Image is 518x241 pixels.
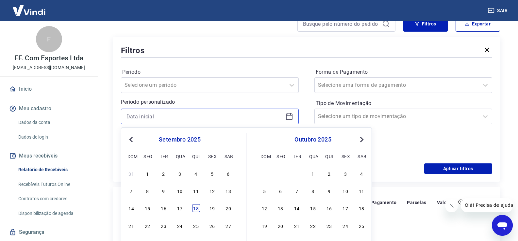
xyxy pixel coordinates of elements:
[192,222,200,230] div: Choose quinta-feira, 25 de setembro de 2025
[160,222,168,230] div: Choose terça-feira, 23 de setembro de 2025
[407,199,426,206] p: Parcelas
[127,222,135,230] div: Choose domingo, 21 de setembro de 2025
[176,222,184,230] div: Choose quarta-feira, 24 de setembro de 2025
[225,152,232,160] div: sab
[192,204,200,212] div: Choose quinta-feira, 18 de setembro de 2025
[325,204,333,212] div: Choose quinta-feira, 16 de outubro de 2025
[143,152,151,160] div: seg
[127,136,135,143] button: Previous Month
[371,199,397,206] p: Pagamento
[208,222,216,230] div: Choose sexta-feira, 26 de setembro de 2025
[293,170,301,177] div: Choose terça-feira, 30 de setembro de 2025
[325,170,333,177] div: Choose quinta-feira, 2 de outubro de 2025
[445,199,458,212] iframe: Fechar mensagem
[309,152,317,160] div: qua
[456,16,500,32] button: Exportar
[143,222,151,230] div: Choose segunda-feira, 22 de setembro de 2025
[208,170,216,177] div: Choose sexta-feira, 5 de setembro de 2025
[160,170,168,177] div: Choose terça-feira, 2 de setembro de 2025
[325,152,333,160] div: qui
[424,163,492,174] button: Aplicar filtros
[303,19,379,29] input: Busque pelo número do pedido
[492,215,513,236] iframe: Botão para abrir a janela de mensagens
[127,152,135,160] div: dom
[127,204,135,212] div: Choose domingo, 14 de setembro de 2025
[276,222,284,230] div: Choose segunda-feira, 20 de outubro de 2025
[260,187,268,195] div: Choose domingo, 5 de outubro de 2025
[316,99,491,107] label: Tipo de Movimentação
[276,170,284,177] div: Choose segunda-feira, 29 de setembro de 2025
[160,152,168,160] div: ter
[342,170,349,177] div: Choose sexta-feira, 3 de outubro de 2025
[16,163,90,176] a: Relatório de Recebíveis
[276,152,284,160] div: seg
[192,187,200,195] div: Choose quinta-feira, 11 de setembro de 2025
[8,149,90,163] button: Meus recebíveis
[293,152,301,160] div: ter
[325,187,333,195] div: Choose quinta-feira, 9 de outubro de 2025
[358,204,365,212] div: Choose sábado, 18 de outubro de 2025
[260,222,268,230] div: Choose domingo, 19 de outubro de 2025
[260,152,268,160] div: dom
[192,152,200,160] div: qui
[358,170,365,177] div: Choose sábado, 4 de outubro de 2025
[358,222,365,230] div: Choose sábado, 25 de outubro de 2025
[309,170,317,177] div: Choose quarta-feira, 1 de outubro de 2025
[176,187,184,195] div: Choose quarta-feira, 10 de setembro de 2025
[225,222,232,230] div: Choose sábado, 27 de setembro de 2025
[437,199,458,206] p: Valor Líq.
[208,187,216,195] div: Choose sexta-feira, 12 de setembro de 2025
[309,187,317,195] div: Choose quarta-feira, 8 de outubro de 2025
[4,5,55,10] span: Olá! Precisa de ajuda?
[8,0,50,20] img: Vindi
[16,192,90,205] a: Contratos com credores
[127,170,135,177] div: Choose domingo, 31 de agosto de 2025
[160,204,168,212] div: Choose terça-feira, 16 de setembro de 2025
[16,207,90,220] a: Disponibilização de agenda
[342,187,349,195] div: Choose sexta-feira, 10 de outubro de 2025
[127,187,135,195] div: Choose domingo, 7 de setembro de 2025
[176,170,184,177] div: Choose quarta-feira, 3 de setembro de 2025
[13,64,85,71] p: [EMAIL_ADDRESS][DOMAIN_NAME]
[225,170,232,177] div: Choose sábado, 6 de setembro de 2025
[126,112,283,121] input: Data inicial
[325,222,333,230] div: Choose quinta-feira, 23 de outubro de 2025
[8,101,90,116] button: Meu cadastro
[461,198,513,212] iframe: Mensagem da empresa
[225,187,232,195] div: Choose sábado, 13 de setembro de 2025
[122,68,297,76] label: Período
[143,170,151,177] div: Choose segunda-feira, 1 de setembro de 2025
[121,45,145,56] h5: Filtros
[276,187,284,195] div: Choose segunda-feira, 6 de outubro de 2025
[358,187,365,195] div: Choose sábado, 11 de outubro de 2025
[342,204,349,212] div: Choose sexta-feira, 17 de outubro de 2025
[358,136,366,143] button: Next Month
[342,152,349,160] div: sex
[16,130,90,144] a: Dados de login
[143,204,151,212] div: Choose segunda-feira, 15 de setembro de 2025
[260,204,268,212] div: Choose domingo, 12 de outubro de 2025
[309,222,317,230] div: Choose quarta-feira, 22 de outubro de 2025
[208,152,216,160] div: sex
[176,152,184,160] div: qua
[293,204,301,212] div: Choose terça-feira, 14 de outubro de 2025
[176,204,184,212] div: Choose quarta-feira, 17 de setembro de 2025
[8,225,90,239] a: Segurança
[293,222,301,230] div: Choose terça-feira, 21 de outubro de 2025
[8,82,90,96] a: Início
[121,98,299,106] p: Período personalizado
[403,16,448,32] button: Filtros
[293,187,301,195] div: Choose terça-feira, 7 de outubro de 2025
[358,152,365,160] div: sab
[16,178,90,191] a: Recebíveis Futuros Online
[160,187,168,195] div: Choose terça-feira, 9 de setembro de 2025
[208,204,216,212] div: Choose sexta-feira, 19 de setembro de 2025
[259,136,366,143] div: outubro 2025
[36,26,62,52] div: F
[309,204,317,212] div: Choose quarta-feira, 15 de outubro de 2025
[260,170,268,177] div: Choose domingo, 28 de setembro de 2025
[16,116,90,129] a: Dados da conta
[316,68,491,76] label: Forma de Pagamento
[276,204,284,212] div: Choose segunda-feira, 13 de outubro de 2025
[192,170,200,177] div: Choose quinta-feira, 4 de setembro de 2025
